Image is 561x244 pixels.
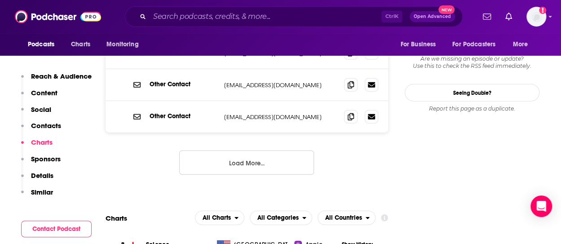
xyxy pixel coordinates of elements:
[150,80,217,88] p: Other Contact
[28,38,54,51] span: Podcasts
[410,11,455,22] button: Open AdvancedNew
[257,215,299,221] span: All Categories
[31,188,53,196] p: Similar
[15,8,101,25] img: Podchaser - Follow, Share and Rate Podcasts
[446,36,508,53] button: open menu
[250,211,312,225] button: open menu
[71,38,90,51] span: Charts
[21,89,57,105] button: Content
[381,11,402,22] span: Ctrl K
[507,36,539,53] button: open menu
[318,211,375,225] button: open menu
[318,211,375,225] h2: Countries
[150,9,381,24] input: Search podcasts, credits, & more...
[31,72,92,80] p: Reach & Audience
[479,9,495,24] a: Show notifications dropdown
[179,151,314,175] button: Load More...
[539,7,546,14] svg: Add a profile image
[195,211,244,225] h2: Platforms
[405,55,539,70] div: Are we missing an episode or update? Use this to check the RSS feed immediately.
[106,38,138,51] span: Monitoring
[250,211,312,225] h2: Categories
[100,36,150,53] button: open menu
[31,171,53,180] p: Details
[502,9,516,24] a: Show notifications dropdown
[22,36,66,53] button: open menu
[31,138,53,146] p: Charts
[21,171,53,188] button: Details
[31,121,61,130] p: Contacts
[21,121,61,138] button: Contacts
[21,138,53,155] button: Charts
[106,214,127,222] h2: Charts
[405,105,539,112] div: Report this page as a duplicate.
[325,215,362,221] span: All Countries
[513,38,528,51] span: More
[224,113,337,121] p: [EMAIL_ADDRESS][DOMAIN_NAME]
[21,72,92,89] button: Reach & Audience
[195,211,244,225] button: open menu
[414,14,451,19] span: Open Advanced
[65,36,96,53] a: Charts
[405,84,539,102] a: Seeing Double?
[125,6,463,27] div: Search podcasts, credits, & more...
[31,89,57,97] p: Content
[400,38,436,51] span: For Business
[394,36,447,53] button: open menu
[31,155,61,163] p: Sponsors
[526,7,546,27] img: User Profile
[150,112,217,120] p: Other Contact
[438,5,455,14] span: New
[224,81,337,89] p: [EMAIL_ADDRESS][DOMAIN_NAME]
[452,38,495,51] span: For Podcasters
[21,188,53,204] button: Similar
[21,155,61,171] button: Sponsors
[21,221,92,237] button: Contact Podcast
[203,215,231,221] span: All Charts
[21,105,51,122] button: Social
[31,105,51,114] p: Social
[526,7,546,27] button: Show profile menu
[530,195,552,217] div: Open Intercom Messenger
[526,7,546,27] span: Logged in as mdekoning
